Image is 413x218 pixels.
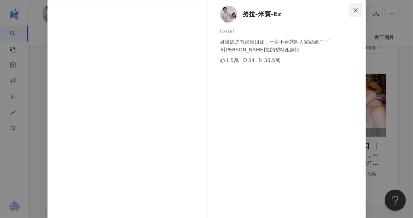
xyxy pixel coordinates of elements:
[220,6,237,23] img: KOL Avatar
[258,56,280,64] div: 35.5萬
[243,9,282,19] span: 努拉-米寶-Ez
[349,3,363,17] button: Close
[220,38,360,54] div: 身邊總是有那種姐妹，一言不合就叫人家結婚ㄏㄚˋ #[PERSON_NAME]拉的塑料姐妹情
[220,6,350,23] a: KOL Avatar努拉-米寶-Ez
[353,7,358,13] span: close
[220,28,360,35] div: [DATE]
[220,56,239,64] div: 1.5萬
[242,56,255,64] div: 54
